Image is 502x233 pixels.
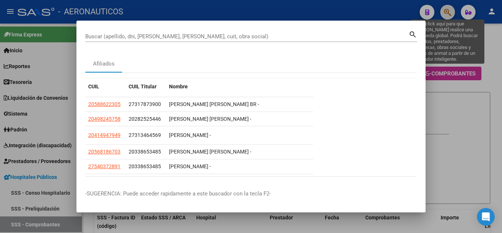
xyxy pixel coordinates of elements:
span: CUIL Titular [129,84,157,89]
span: 27317873900 [129,101,161,107]
li: page 4 [359,180,370,192]
span: 20338653485 [129,163,161,169]
div: 14.495 total [85,177,150,195]
span: 20568186703 [88,149,121,155]
span: 20498245758 [88,116,121,122]
li: page 1 [326,180,337,192]
span: CUIL [88,84,99,89]
span: 20414947949 [88,132,121,138]
span: 20588622305 [88,101,121,107]
p: -SUGERENCIA: Puede acceder rapidamente a este buscador con la tecla F2- [85,190,417,198]
datatable-header-cell: CUIL [85,79,126,95]
div: [PERSON_NAME] - [169,162,310,171]
li: page 5 [370,180,381,192]
div: Open Intercom Messenger [477,208,495,226]
li: page 3 [348,180,359,192]
div: [PERSON_NAME] [PERSON_NAME] BR - [169,100,310,109]
span: 20282525446 [129,116,161,122]
div: [PERSON_NAME] [PERSON_NAME] - [169,148,310,156]
div: Afiliados [93,60,115,68]
span: 20338653485 [129,149,161,155]
div: [PERSON_NAME] - [169,131,310,140]
datatable-header-cell: Nombre [166,79,313,95]
div: [PERSON_NAME] [PERSON_NAME] - [169,115,310,123]
li: page 2 [337,180,348,192]
span: Nombre [169,84,188,89]
mat-icon: search [409,29,417,38]
span: 27313464569 [129,132,161,138]
span: 27540372891 [88,163,121,169]
datatable-header-cell: CUIL Titular [126,79,166,95]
